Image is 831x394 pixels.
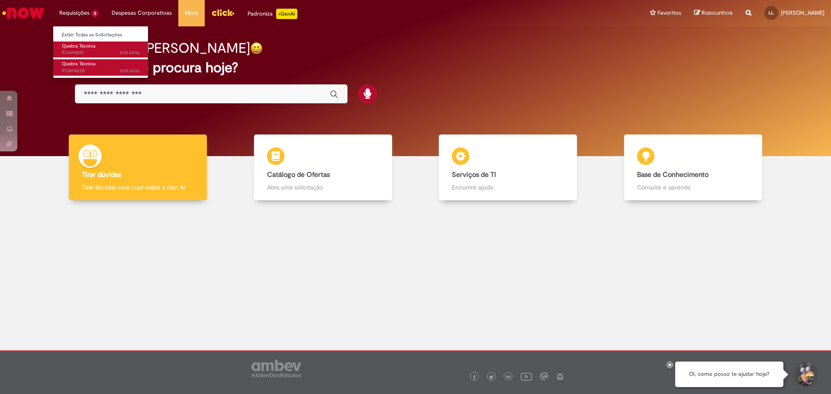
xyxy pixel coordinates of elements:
img: logo_footer_linkedin.png [506,375,511,380]
img: click_logo_yellow_360x200.png [211,6,235,19]
p: Abra uma solicitação [267,183,379,192]
p: +GenAi [276,9,297,19]
span: R13494220 [62,67,140,74]
span: [PERSON_NAME] [781,9,825,16]
a: Tirar dúvidas Tirar dúvidas com Lupi Assist e Gen Ai [45,135,231,201]
div: Padroniza [248,9,297,19]
img: logo_footer_facebook.png [472,375,477,379]
img: happy-face.png [250,42,263,54]
span: 23d atrás [120,49,140,56]
b: Base de Conhecimento [637,170,709,179]
p: Consulte e aprenda [637,183,749,192]
div: Oi, como posso te ajudar hoje? [675,362,783,387]
span: Requisições [59,9,90,17]
img: ServiceNow [1,4,45,22]
p: Tirar dúvidas com Lupi Assist e Gen Ai [82,183,194,192]
span: 23d atrás [120,67,140,74]
p: Encontre ajuda [452,183,564,192]
button: Iniciar Conversa de Suporte [792,362,818,388]
a: Serviços de TI Encontre ajuda [415,135,601,201]
a: Aberto R13494251 : Quebra Técnica [53,42,148,58]
img: logo_footer_twitter.png [489,375,493,379]
a: Aberto R13494220 : Quebra Técnica [53,59,148,75]
span: 2 [91,10,99,17]
a: Exibir Todas as Solicitações [53,30,148,40]
span: R13494251 [62,49,140,56]
a: Base de Conhecimento Consulte e aprenda [601,135,786,201]
span: More [185,9,198,17]
a: Rascunhos [694,9,733,17]
b: Serviços de TI [452,170,496,179]
span: Rascunhos [702,9,733,17]
img: logo_footer_ambev_rotulo_gray.png [251,360,301,377]
img: logo_footer_workplace.png [540,372,548,380]
span: Quebra Técnica [62,43,96,49]
h2: Boa tarde, [PERSON_NAME] [75,41,250,56]
time: 08/09/2025 11:25:05 [120,49,140,56]
span: Despesas Corporativas [112,9,172,17]
img: logo_footer_youtube.png [521,371,532,382]
b: Catálogo de Ofertas [267,170,330,179]
h2: O que você procura hoje? [75,60,757,75]
a: Catálogo de Ofertas Abra uma solicitação [231,135,416,201]
span: Quebra Técnica [62,61,96,67]
img: logo_footer_naosei.png [556,372,564,380]
b: Tirar dúvidas [82,170,121,179]
span: Favoritos [657,9,681,17]
span: LL [769,10,774,16]
time: 08/09/2025 11:23:08 [120,67,140,74]
ul: Requisições [53,26,148,78]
